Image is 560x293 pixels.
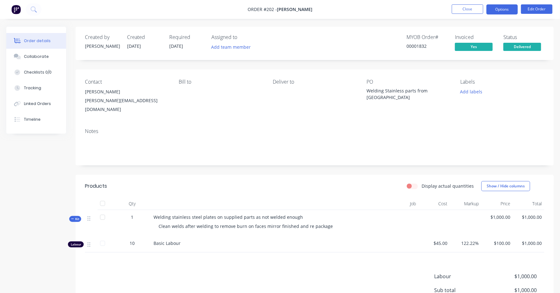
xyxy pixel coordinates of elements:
[85,96,169,114] div: [PERSON_NAME][EMAIL_ADDRESS][DOMAIN_NAME]
[421,240,447,246] span: $45.00
[461,79,544,85] div: Labels
[69,216,81,222] div: Kit
[455,34,496,40] div: Invoiced
[85,34,120,40] div: Created by
[11,5,21,14] img: Factory
[521,4,552,14] button: Edit Order
[452,240,479,246] span: 122.22%
[367,79,450,85] div: PO
[515,240,542,246] span: $1,000.00
[85,182,107,190] div: Products
[24,117,41,122] div: Timeline
[484,240,510,246] span: $100.00
[85,43,120,49] div: [PERSON_NAME]
[455,43,493,51] span: Yes
[6,64,66,80] button: Checklists 0/0
[513,197,544,210] div: Total
[434,273,490,280] span: Labour
[130,240,135,246] span: 10
[481,197,513,210] div: Price
[68,241,84,247] div: Labour
[159,223,333,229] span: Clean welds after welding to remove burn on faces mirror finished and re package
[154,214,303,220] span: Welding stainless steel plates on supplied parts as not welded enough
[406,34,447,40] div: MYOB Order #
[503,43,541,52] button: Delivered
[85,79,169,85] div: Contact
[24,38,51,44] div: Order details
[481,181,530,191] button: Show / Hide columns
[273,79,356,85] div: Deliver to
[484,214,510,220] span: $1,000.00
[6,96,66,112] button: Linked Orders
[486,4,518,14] button: Options
[208,43,254,51] button: Add team member
[169,34,204,40] div: Required
[24,85,41,91] div: Tracking
[24,101,51,107] div: Linked Orders
[503,43,541,51] span: Delivered
[85,128,544,134] div: Notes
[179,79,262,85] div: Bill to
[127,43,141,49] span: [DATE]
[248,7,277,13] span: Order #202 -
[6,80,66,96] button: Tracking
[367,87,445,101] div: Welding Stainless parts from [GEOGRAPHIC_DATA]
[211,34,274,40] div: Assigned to
[169,43,183,49] span: [DATE]
[24,69,52,75] div: Checklists 0/0
[85,87,169,96] div: [PERSON_NAME]
[406,43,447,49] div: 00001832
[503,34,544,40] div: Status
[154,240,181,246] span: Basic Labour
[450,197,481,210] div: Markup
[418,197,450,210] div: Cost
[211,43,254,51] button: Add team member
[277,7,312,13] span: [PERSON_NAME]
[71,217,79,221] span: Kit
[6,49,66,64] button: Collaborate
[6,33,66,49] button: Order details
[24,54,49,59] div: Collaborate
[515,214,542,220] span: $1,000.00
[371,197,418,210] div: Job
[113,197,151,210] div: Qty
[127,34,162,40] div: Created
[457,87,486,96] button: Add labels
[6,112,66,127] button: Timeline
[490,273,537,280] span: $1,000.00
[131,214,133,220] span: 1
[422,183,474,189] label: Display actual quantities
[85,87,169,114] div: [PERSON_NAME][PERSON_NAME][EMAIL_ADDRESS][DOMAIN_NAME]
[452,4,483,14] button: Close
